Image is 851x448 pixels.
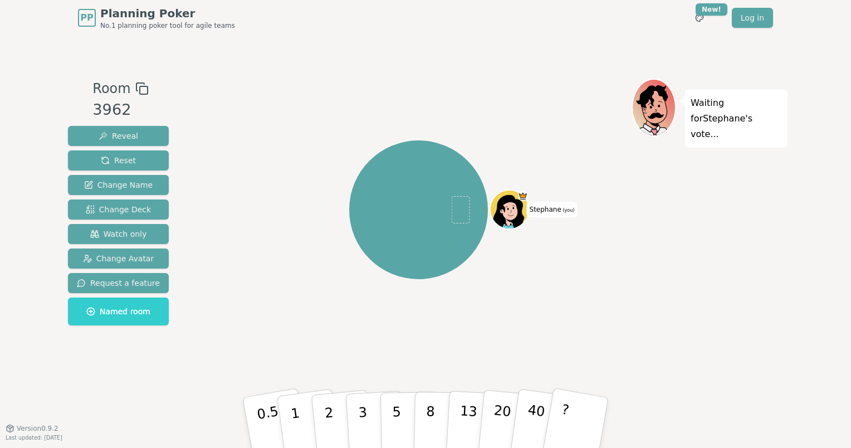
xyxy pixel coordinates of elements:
span: Named room [86,306,150,317]
span: Room [92,79,130,99]
span: Reveal [99,130,138,142]
div: 3962 [92,99,148,121]
span: Change Deck [86,204,151,215]
button: Reveal [68,126,169,146]
span: (you) [561,208,574,213]
span: Change Name [84,179,153,191]
button: New! [689,8,710,28]
button: Reset [68,150,169,171]
button: Request a feature [68,273,169,293]
span: Change Avatar [83,253,154,264]
span: Click to change your name [527,202,578,217]
span: No.1 planning poker tool for agile teams [100,21,235,30]
button: Version0.9.2 [6,424,58,433]
span: Version 0.9.2 [17,424,58,433]
a: PPPlanning PokerNo.1 planning poker tool for agile teams [78,6,235,30]
span: Planning Poker [100,6,235,21]
button: Change Avatar [68,249,169,269]
span: Request a feature [77,277,160,289]
span: Watch only [90,228,147,240]
a: Log in [732,8,773,28]
span: Reset [101,155,136,166]
button: Named room [68,298,169,325]
p: Waiting for Stephane 's vote... [691,95,782,142]
div: New! [696,3,727,16]
button: Change Name [68,175,169,195]
button: Click to change your avatar [491,192,527,228]
button: Watch only [68,224,169,244]
button: Change Deck [68,199,169,220]
span: Last updated: [DATE] [6,435,62,441]
span: Stephane is the host [518,192,528,202]
span: PP [80,11,93,25]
